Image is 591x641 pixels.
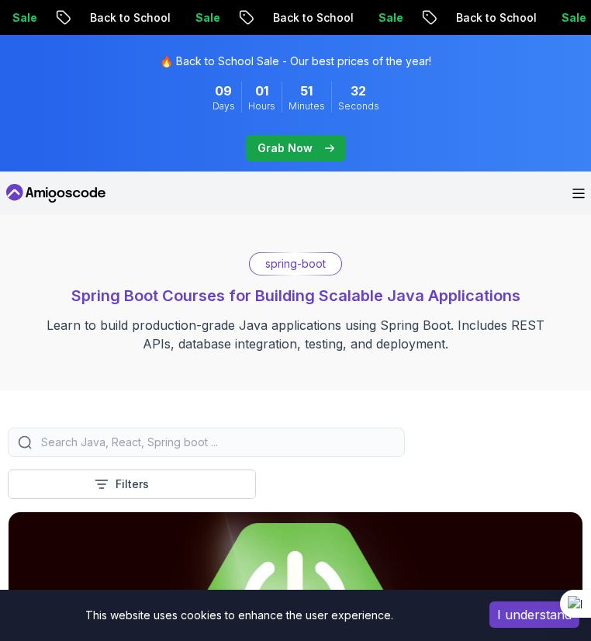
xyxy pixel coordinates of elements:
p: Sale [528,10,578,26]
p: Grab Now [257,140,313,156]
p: 🔥 Back to School Sale - Our best prices of the year! [160,54,431,69]
button: Open Menu [572,189,585,199]
p: Back to School [423,10,528,26]
span: 32 Seconds [351,81,366,100]
p: Learn to build production-grade Java applications using Spring Boot. Includes REST APIs, database... [35,316,556,353]
span: Seconds [338,100,379,113]
span: 51 Minutes [300,81,313,100]
div: This website uses cookies to enhance the user experience. [12,601,466,629]
input: Search Java, React, Spring boot ... [38,435,395,450]
span: 1 Hours [255,81,268,100]
p: Sale [345,10,395,26]
span: 9 Days [215,81,232,100]
p: Back to School [57,10,162,26]
span: Days [213,100,235,113]
span: Minutes [289,100,325,113]
button: Filters [8,469,256,499]
p: Sale [162,10,212,26]
span: Spring Boot Courses for Building Scalable Java Applications [71,286,520,305]
button: Accept cookies [489,601,579,628]
p: Back to School [240,10,345,26]
p: Filters [116,476,149,492]
p: spring-boot [265,256,326,272]
span: Hours [248,100,275,113]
